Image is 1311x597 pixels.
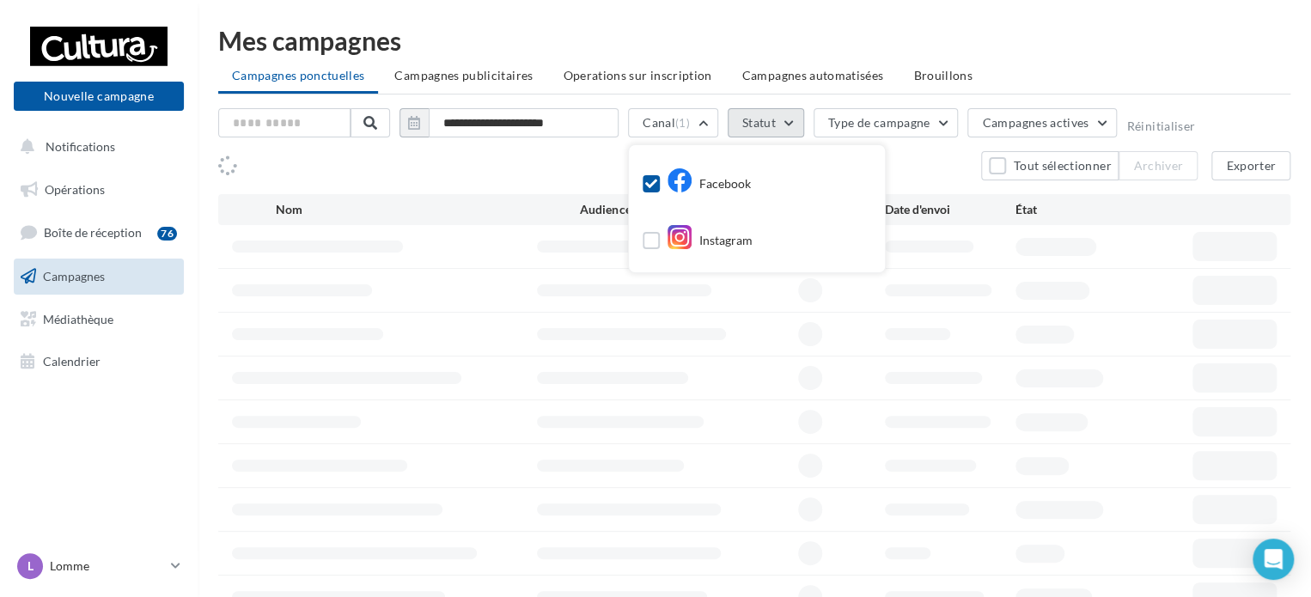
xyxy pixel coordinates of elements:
[14,550,184,582] a: L Lomme
[157,227,177,241] div: 76
[10,172,187,208] a: Opérations
[276,201,581,218] div: Nom
[27,557,34,575] span: L
[982,115,1088,130] span: Campagnes actives
[14,82,184,111] button: Nouvelle campagne
[580,201,797,218] div: Audience
[967,108,1117,137] button: Campagnes actives
[628,108,718,137] button: Canal(1)
[981,151,1119,180] button: Tout sélectionner
[1126,119,1195,133] button: Réinitialiser
[10,302,187,338] a: Médiathèque
[46,139,115,154] span: Notifications
[43,269,105,283] span: Campagnes
[218,27,1290,53] div: Mes campagnes
[44,225,142,240] span: Boîte de réception
[1015,201,1146,218] div: État
[10,129,180,165] button: Notifications
[10,344,187,380] a: Calendrier
[10,259,187,295] a: Campagnes
[885,201,1015,218] div: Date d'envoi
[742,68,884,82] span: Campagnes automatisées
[1119,151,1198,180] button: Archiver
[728,108,804,137] button: Statut
[667,228,753,254] div: Instagram
[43,354,101,369] span: Calendrier
[45,182,105,197] span: Opérations
[10,214,187,251] a: Boîte de réception76
[913,68,973,82] span: Brouillons
[394,68,533,82] span: Campagnes publicitaires
[675,116,690,130] span: (1)
[814,108,959,137] button: Type de campagne
[43,311,113,326] span: Médiathèque
[563,68,711,82] span: Operations sur inscription
[667,172,751,198] div: Facebook
[1211,151,1290,180] button: Exporter
[1253,539,1294,580] div: Open Intercom Messenger
[50,557,164,575] p: Lomme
